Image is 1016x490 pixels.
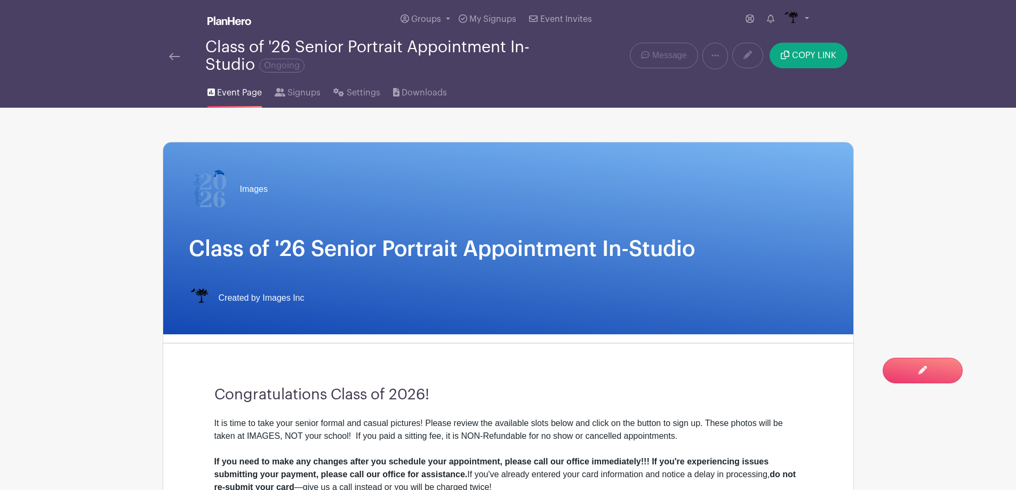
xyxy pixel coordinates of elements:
h3: Congratulations Class of 2026! [214,386,802,404]
div: Class of '26 Senior Portrait Appointment In-Studio [205,38,551,74]
img: IMAGES%20logo%20transparenT%20PNG%20s.png [783,11,800,28]
img: 2026%20logo%20(2).png [189,168,231,211]
h1: Class of '26 Senior Portrait Appointment In-Studio [189,236,828,262]
span: Signups [287,86,321,99]
span: Event Invites [540,15,592,23]
a: Message [630,43,698,68]
span: Images [240,183,268,196]
span: Created by Images Inc [219,292,305,304]
span: Downloads [402,86,447,99]
span: Settings [347,86,380,99]
img: back-arrow-29a5d9b10d5bd6ae65dc969a981735edf675c4d7a1fe02e03b50dbd4ba3cdb55.svg [169,53,180,60]
img: IMAGES%20logo%20transparenT%20PNG%20s.png [189,287,210,309]
a: Signups [275,74,321,108]
span: Event Page [217,86,262,99]
strong: If you need to make any changes after you schedule your appointment, please call our office immed... [214,457,769,479]
span: Ongoing [259,59,305,73]
div: It is time to take your senior formal and casual pictures! Please review the available slots belo... [214,417,802,443]
a: Settings [333,74,380,108]
img: logo_white-6c42ec7e38ccf1d336a20a19083b03d10ae64f83f12c07503d8b9e83406b4c7d.svg [207,17,251,25]
span: Groups [411,15,441,23]
span: COPY LINK [792,51,836,60]
a: Event Page [207,74,262,108]
a: Downloads [393,74,447,108]
span: My Signups [469,15,516,23]
span: Message [652,49,687,62]
button: COPY LINK [770,43,847,68]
